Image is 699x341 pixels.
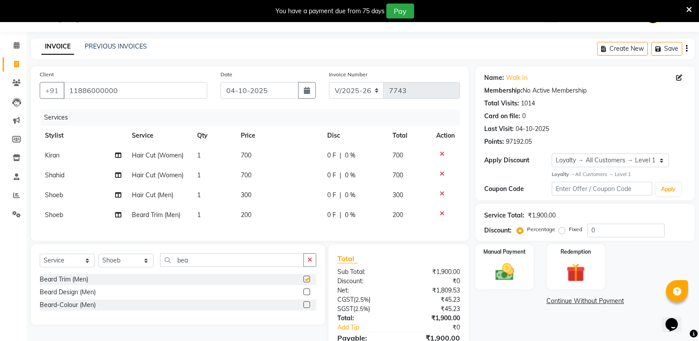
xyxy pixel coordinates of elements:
img: _gift.svg [561,261,591,285]
span: Shahid [45,171,64,179]
th: Stylist [40,126,127,146]
span: 700 [241,171,251,179]
button: Pay [386,4,414,19]
span: 200 [392,211,403,219]
span: 0 % [345,191,355,200]
span: 0 F [327,191,336,200]
div: 1014 [521,99,535,108]
iframe: chat widget [662,306,690,332]
th: Disc [322,126,387,146]
span: Shoeb [45,191,63,199]
label: Invoice Number [329,71,367,79]
input: Search by Name/Mobile/Email/Code [64,82,207,99]
div: ₹1,809.53 [399,286,467,295]
div: ( ) [331,295,399,304]
span: 300 [392,191,403,199]
label: Date [221,71,232,79]
div: Membership: [484,86,523,95]
span: 700 [241,151,251,159]
a: Add Tip [331,323,410,332]
span: 0 % [345,171,355,180]
div: Name: [484,73,504,82]
div: Coupon Code [484,184,551,194]
span: Beard Trim (Men) [132,211,180,219]
div: Apply Discount [484,156,551,165]
div: Beard Design (Men) [40,288,96,297]
span: 1 [197,191,201,199]
a: PREVIOUS INVOICES [85,42,147,50]
div: ₹0 [399,277,467,286]
div: Sub Total: [331,267,399,277]
span: Hair Cut (Women) [132,171,183,179]
span: Shoeb [45,211,63,219]
div: Total: [331,314,399,323]
a: Continue Without Payment [477,296,693,306]
div: Discount: [331,277,399,286]
div: 04-10-2025 [516,124,549,134]
span: 300 [241,191,251,199]
div: Beard-Colour (Men) [40,300,96,310]
input: Enter Offer / Coupon Code [552,182,652,195]
span: | [340,210,341,220]
div: All Customers → Level 1 [552,171,686,178]
span: CGST [337,296,354,304]
a: Walk In [506,73,527,82]
div: You have a payment due from 75 days [276,7,385,16]
div: Total Visits: [484,99,519,108]
span: 2.5% [355,296,369,303]
span: 2.5% [355,305,368,312]
div: 0 [522,112,526,121]
a: INVOICE [41,39,74,55]
label: Manual Payment [483,248,526,256]
span: | [340,191,341,200]
div: ₹45.23 [399,304,467,314]
label: Percentage [527,225,555,233]
div: Beard Trim (Men) [40,275,88,284]
span: | [340,171,341,180]
div: Net: [331,286,399,295]
span: | [340,151,341,160]
span: Total [337,254,358,263]
strong: Loyalty → [552,171,575,177]
span: 700 [392,171,403,179]
div: No Active Membership [484,86,686,95]
div: Card on file: [484,112,520,121]
label: Redemption [561,248,591,256]
span: Kiran [45,151,60,159]
div: 97192.05 [506,137,532,146]
span: 0 % [345,210,355,220]
button: Apply [656,183,681,196]
div: ₹1,900.00 [528,211,556,220]
div: Service Total: [484,211,524,220]
div: Last Visit: [484,124,514,134]
div: Points: [484,137,504,146]
label: Client [40,71,54,79]
span: 700 [392,151,403,159]
th: Qty [192,126,235,146]
span: Hair Cut (Women) [132,151,183,159]
div: ₹45.23 [399,295,467,304]
img: _cash.svg [490,261,520,283]
div: ₹1,900.00 [399,314,467,323]
th: Service [127,126,192,146]
button: +91 [40,82,64,99]
span: 1 [197,151,201,159]
div: ₹1,900.00 [399,267,467,277]
th: Action [431,126,460,146]
span: 200 [241,211,251,219]
span: 0 % [345,151,355,160]
div: ₹0 [410,323,467,332]
label: Fixed [569,225,582,233]
th: Price [235,126,322,146]
button: Create New [597,42,648,56]
span: 0 F [327,151,336,160]
input: Search or Scan [160,253,304,267]
span: SGST [337,305,353,313]
div: Services [41,109,467,126]
span: 0 F [327,210,336,220]
div: ( ) [331,304,399,314]
button: Save [651,42,682,56]
span: 1 [197,211,201,219]
span: 0 F [327,171,336,180]
span: Hair Cut (Men) [132,191,173,199]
